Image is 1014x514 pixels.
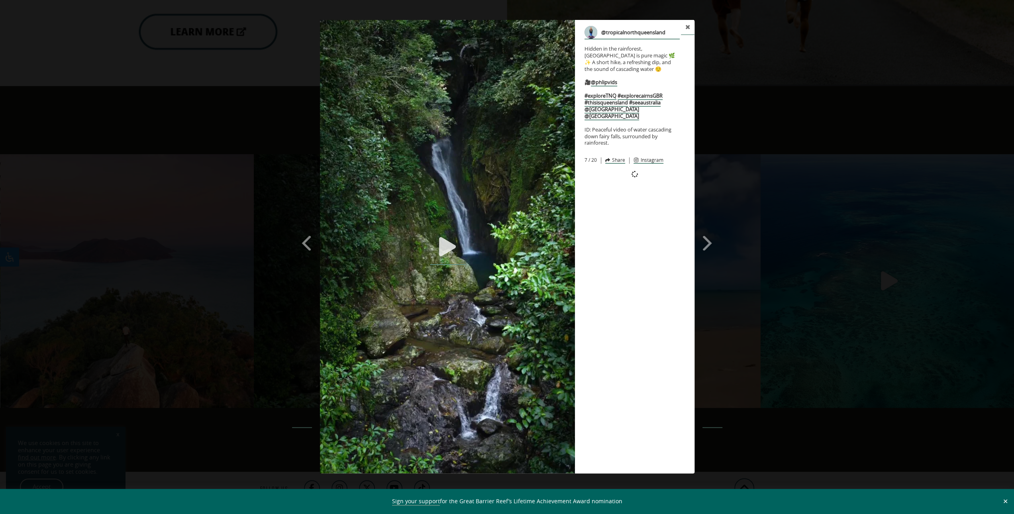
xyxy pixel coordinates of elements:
img: tropicalnorthqueensland.webp [584,26,597,39]
a: #thisisqueensland [584,99,628,107]
a: #exploreTNQ [584,92,616,100]
a: #explorecairnsGBR [618,92,663,100]
a: @[GEOGRAPHIC_DATA] [584,112,639,120]
span: 7 / 20 [584,155,597,163]
span: for the Great Barrier Reef’s Lifetime Achievement Award nomination [392,497,622,506]
a: @tropicalnorthqueensland [584,26,680,39]
a: Share [605,157,625,163]
button: Close [1001,498,1010,505]
a: @[GEOGRAPHIC_DATA] [584,106,639,114]
a: Play [430,229,465,265]
a: @phlipvids [591,78,617,86]
a: #seeaustralia [629,99,661,107]
svg: Play [438,237,457,256]
a: Sign your support [392,497,440,506]
span: Hidden in the rainforest, [GEOGRAPHIC_DATA] is pure magic 🌿✨ A short hike, a refreshing dip, and ... [584,41,680,146]
img: Hidden in the rainforest, Fairy Falls is pure magic 🌿✨ A short hike, a refreshing dip, and the so... [320,20,575,473]
p: @tropicalnorthqueensland [601,26,665,39]
a: Instagram [634,157,663,164]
